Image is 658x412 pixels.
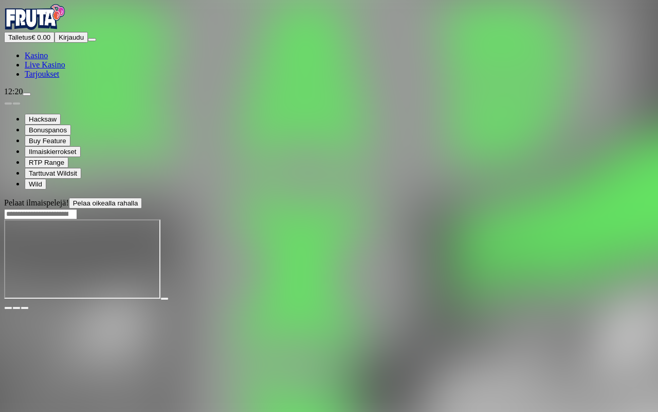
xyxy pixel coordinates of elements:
[12,306,21,310] button: chevron-down icon
[25,157,68,168] button: RTP Range
[25,70,59,78] a: Tarjoukset
[73,199,138,207] span: Pelaa oikealla rahalla
[4,306,12,310] button: close icon
[4,102,12,105] button: prev slide
[21,306,29,310] button: fullscreen-exit icon
[25,168,81,179] button: Tarttuvat Wildsit
[4,209,77,219] input: Search
[12,102,21,105] button: next slide
[88,38,96,41] button: menu
[54,32,88,43] button: Kirjaudu
[4,87,23,96] span: 12:20
[160,297,169,300] button: play icon
[25,179,46,190] button: Wild
[29,148,77,156] span: Ilmaiskierrokset
[4,4,66,30] img: Fruta
[25,146,81,157] button: Ilmaiskierrokset
[4,51,654,79] nav: Main menu
[4,4,654,79] nav: Primary
[59,33,84,41] span: Kirjaudu
[4,198,654,209] div: Pelaat ilmaispelejä!
[29,115,57,123] span: Hacksaw
[29,169,77,177] span: Tarttuvat Wildsit
[69,198,142,209] button: Pelaa oikealla rahalla
[23,93,31,96] button: live-chat
[25,114,61,125] button: Hacksaw
[31,33,50,41] span: € 0.00
[29,126,67,134] span: Bonuspanos
[29,180,42,188] span: Wild
[25,60,65,69] a: Live Kasino
[29,137,66,145] span: Buy Feature
[4,32,54,43] button: Talletusplus icon€ 0.00
[4,23,66,31] a: Fruta
[25,125,71,135] button: Bonuspanos
[25,135,70,146] button: Buy Feature
[4,219,160,299] iframe: Rad Maxx
[25,51,48,60] a: Kasino
[29,159,64,166] span: RTP Range
[8,33,31,41] span: Talletus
